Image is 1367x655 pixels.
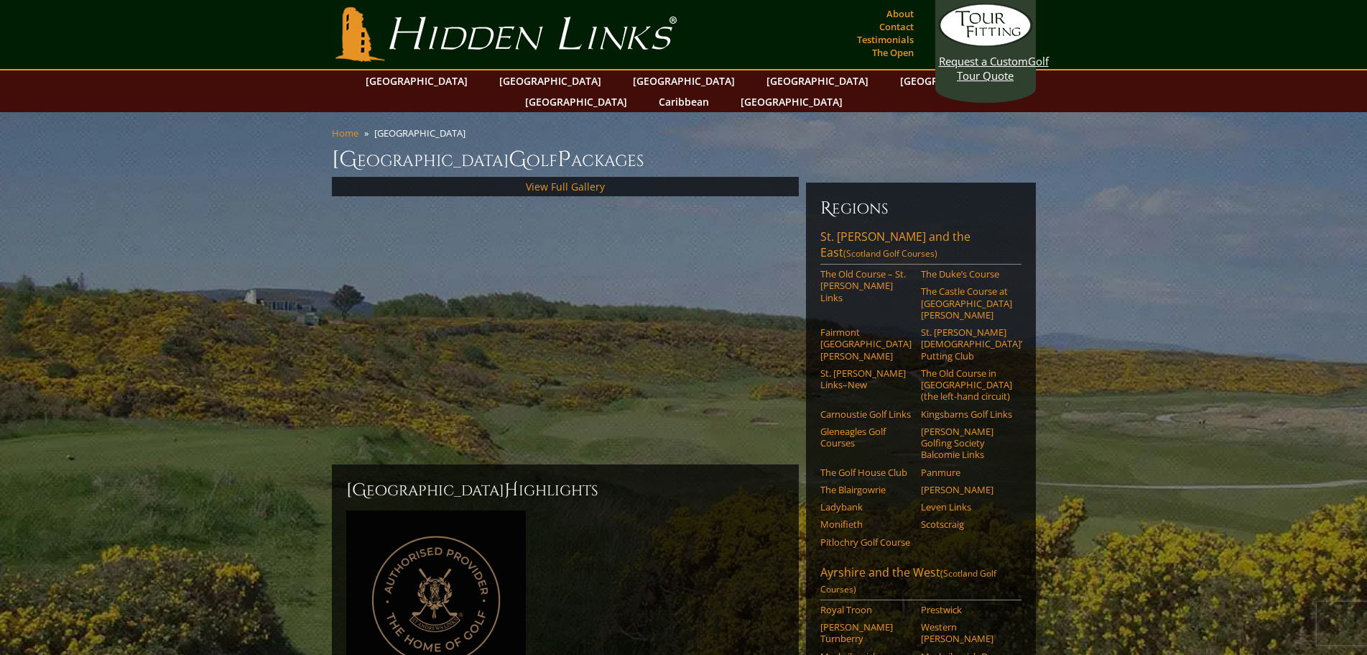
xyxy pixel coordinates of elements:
[939,54,1028,68] span: Request a Custom
[820,518,912,530] a: Monifieth
[492,70,608,91] a: [GEOGRAPHIC_DATA]
[921,367,1012,403] a: The Old Course in [GEOGRAPHIC_DATA] (the left-hand circuit)
[820,567,996,595] span: (Scotland Golf Courses)
[876,17,917,37] a: Contact
[518,91,634,112] a: [GEOGRAPHIC_DATA]
[921,484,1012,495] a: [PERSON_NAME]
[921,426,1012,461] a: [PERSON_NAME] Golfing Society Balcomie Links
[893,70,1009,91] a: [GEOGRAPHIC_DATA]
[504,479,519,502] span: H
[820,536,912,548] a: Pitlochry Golf Course
[820,268,912,303] a: The Old Course – St. [PERSON_NAME] Links
[820,326,912,362] a: Fairmont [GEOGRAPHIC_DATA][PERSON_NAME]
[759,70,876,91] a: [GEOGRAPHIC_DATA]
[626,70,742,91] a: [GEOGRAPHIC_DATA]
[820,467,912,478] a: The Golf House Club
[557,145,571,174] span: P
[526,180,605,193] a: View Full Gallery
[921,501,1012,513] a: Leven Links
[820,604,912,615] a: Royal Troon
[921,621,1012,645] a: Western [PERSON_NAME]
[820,367,912,391] a: St. [PERSON_NAME] Links–New
[820,229,1021,265] a: St. [PERSON_NAME] and the East(Scotland Golf Courses)
[346,479,784,502] h2: [GEOGRAPHIC_DATA] ighlights
[820,484,912,495] a: The Blairgowrie
[843,247,937,260] span: (Scotland Golf Courses)
[921,408,1012,420] a: Kingsbarns Golf Links
[733,91,850,112] a: [GEOGRAPHIC_DATA]
[921,467,1012,478] a: Panmure
[374,127,471,139] li: [GEOGRAPHIC_DATA]
[921,268,1012,280] a: The Duke’s Course
[939,4,1032,83] a: Request a CustomGolf Tour Quote
[921,326,1012,362] a: St. [PERSON_NAME] [DEMOGRAPHIC_DATA]’ Putting Club
[358,70,475,91] a: [GEOGRAPHIC_DATA]
[883,4,917,24] a: About
[868,42,917,63] a: The Open
[652,91,716,112] a: Caribbean
[332,127,358,139] a: Home
[820,426,912,449] a: Gleneagles Golf Courses
[332,145,1036,174] h1: [GEOGRAPHIC_DATA] olf ackages
[853,29,917,50] a: Testimonials
[921,285,1012,321] a: The Castle Course at [GEOGRAPHIC_DATA][PERSON_NAME]
[921,518,1012,530] a: Scotscraig
[820,564,1021,600] a: Ayrshire and the West(Scotland Golf Courses)
[509,145,527,174] span: G
[820,621,912,645] a: [PERSON_NAME] Turnberry
[820,408,912,420] a: Carnoustie Golf Links
[820,501,912,513] a: Ladybank
[921,604,1012,615] a: Prestwick
[820,197,1021,220] h6: Regions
